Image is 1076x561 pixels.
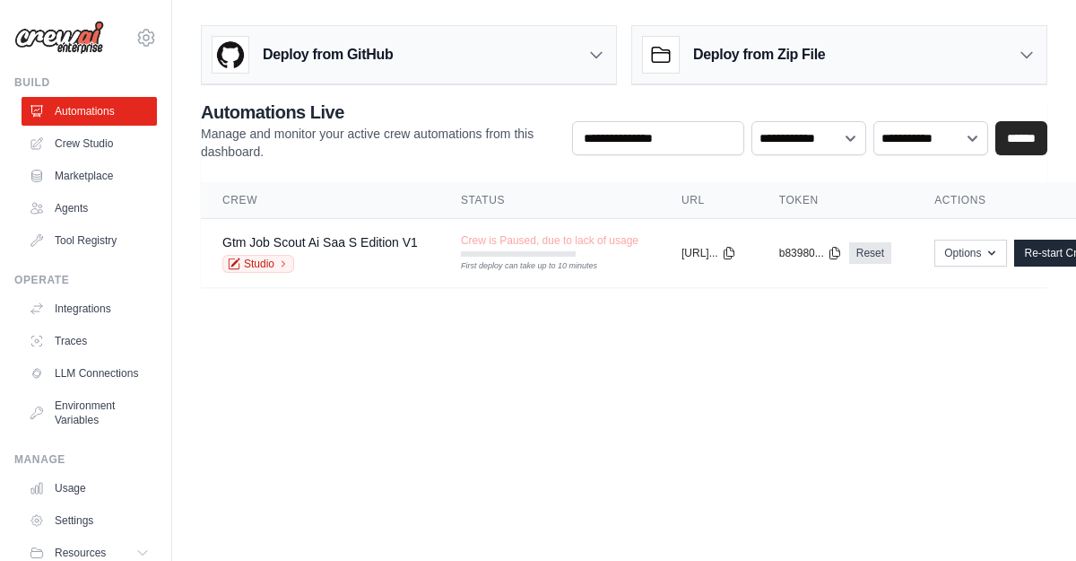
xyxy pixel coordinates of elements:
th: Crew [201,182,439,219]
a: Traces [22,327,157,355]
div: First deploy can take up to 10 minutes [461,260,576,273]
button: b83980... [779,246,842,260]
a: Agents [22,194,157,223]
a: Tool Registry [22,226,157,255]
a: Automations [22,97,157,126]
div: Operate [14,273,157,287]
a: Crew Studio [22,129,157,158]
th: Token [758,182,913,219]
h3: Deploy from Zip File [693,44,825,66]
th: URL [660,182,758,219]
div: Build [14,75,157,90]
a: Studio [222,255,294,273]
div: Manage [14,452,157,467]
img: GitHub Logo [213,37,248,73]
span: Resources [55,546,106,560]
a: Settings [22,506,157,535]
h3: Deploy from GitHub [263,44,393,66]
a: Gtm Job Scout Ai Saa S Edition V1 [222,235,418,250]
img: Logo [14,21,104,55]
button: Options [934,240,1007,267]
a: LLM Connections [22,359,157,388]
span: Crew is Paused, due to lack of usage [461,233,638,248]
a: Environment Variables [22,391,157,434]
th: Status [439,182,660,219]
a: Integrations [22,294,157,323]
h2: Automations Live [201,100,558,125]
a: Reset [849,242,891,264]
a: Usage [22,474,157,503]
a: Marketplace [22,162,157,190]
p: Manage and monitor your active crew automations from this dashboard. [201,125,558,161]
